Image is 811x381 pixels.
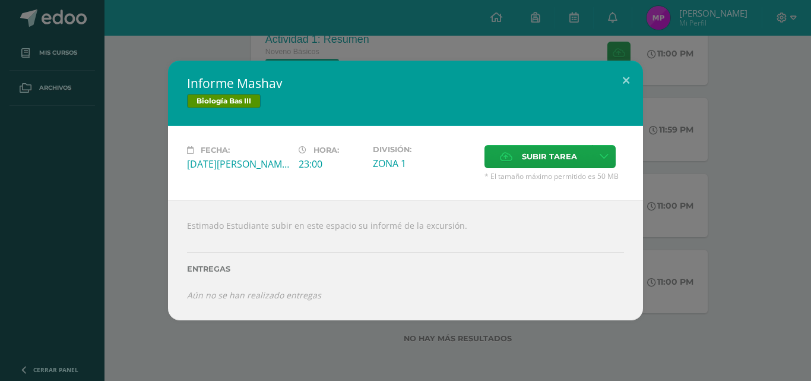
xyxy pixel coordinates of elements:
[609,61,643,101] button: Close (Esc)
[187,289,321,301] i: Aún no se han realizado entregas
[187,265,624,273] label: Entregas
[373,157,475,170] div: ZONA 1
[313,146,339,155] span: Hora:
[484,171,624,181] span: * El tamaño máximo permitido es 50 MB
[168,200,643,320] div: Estimado Estudiante subir en este espacio su informé de la excursión.
[187,75,624,92] h2: Informe Mashav
[187,158,289,171] div: [DATE][PERSON_NAME]
[187,94,261,108] span: Biología Bas III
[201,146,230,155] span: Fecha:
[373,145,475,154] label: División:
[299,158,363,171] div: 23:00
[522,146,577,168] span: Subir tarea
